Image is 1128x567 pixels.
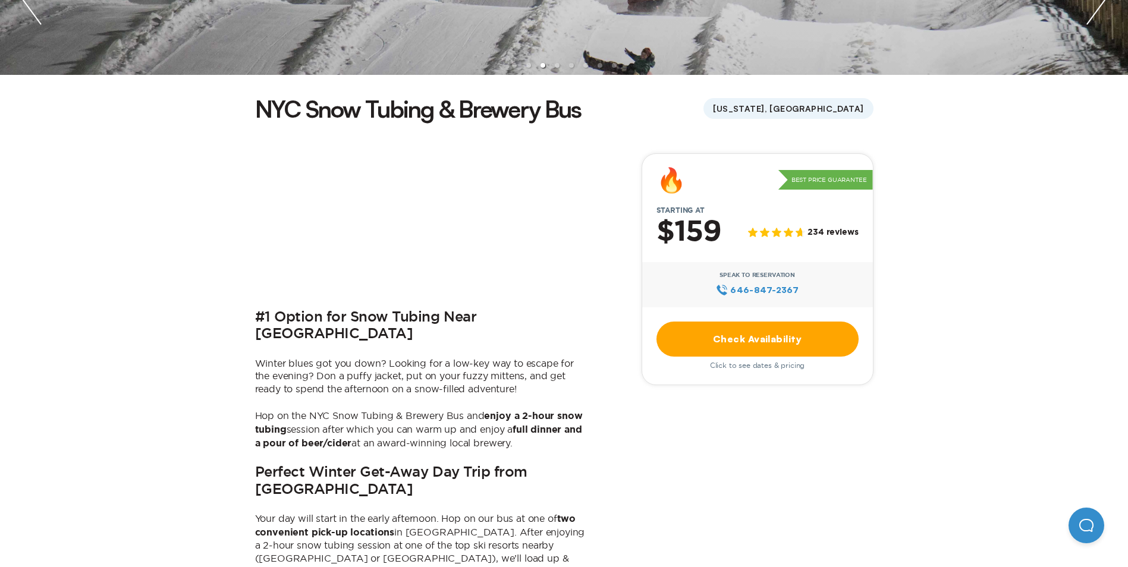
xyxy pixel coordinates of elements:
[716,283,799,297] a: 646‍-847‍-2367
[255,409,588,450] p: Hop on the NYC Snow Tubing & Brewery Bus and session after which you can warm up and enjoy a at a...
[555,63,560,68] li: slide item 4
[526,63,531,68] li: slide item 2
[255,425,582,448] b: full dinner and a pour of beer/cider
[541,63,545,68] li: slide item 3
[255,411,583,434] b: enjoy a 2-hour snow tubing
[656,322,859,357] a: Check Availability
[255,514,576,537] b: two convenient pick-up locations
[656,217,721,248] h2: $159
[710,361,805,370] span: Click to see dates & pricing
[778,170,873,190] p: Best Price Guarantee
[703,98,873,119] span: [US_STATE], [GEOGRAPHIC_DATA]
[255,93,581,125] h1: NYC Snow Tubing & Brewery Bus
[569,63,574,68] li: slide item 5
[512,63,517,68] li: slide item 1
[255,357,588,396] p: Winter blues got you down? Looking for a low-key way to escape for the evening? Don a puffy jacke...
[598,63,602,68] li: slide item 7
[255,464,588,498] h2: Perfect Winter Get-Away Day Trip from [GEOGRAPHIC_DATA]
[583,63,588,68] li: slide item 6
[612,63,617,68] li: slide item 8
[656,168,686,192] div: 🔥
[255,309,588,343] h2: #1 Option for Snow Tubing Near [GEOGRAPHIC_DATA]
[730,283,799,297] span: 646‍-847‍-2367
[1069,508,1104,543] iframe: Help Scout Beacon - Open
[642,206,719,215] span: Starting at
[807,228,858,238] span: 234 reviews
[719,272,795,279] span: Speak to Reservation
